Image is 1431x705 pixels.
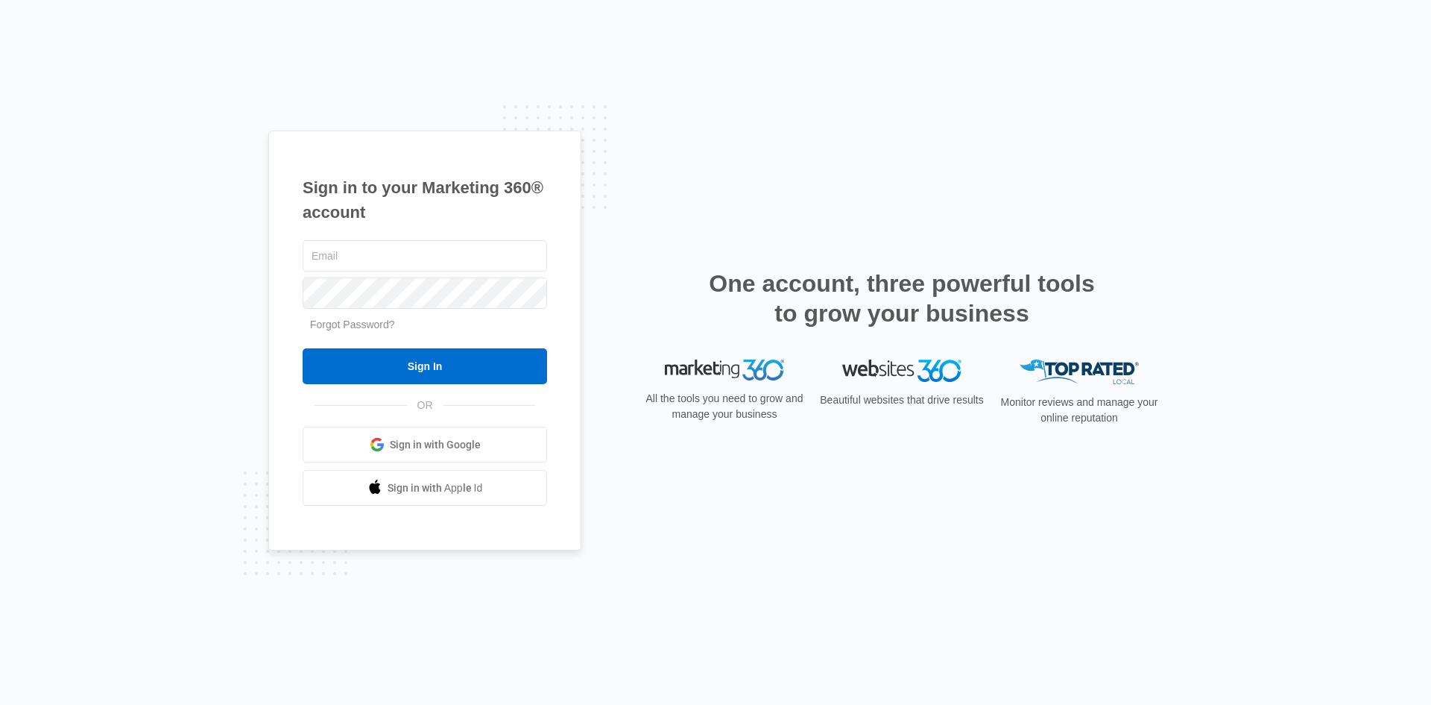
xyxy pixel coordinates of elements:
[641,391,808,422] p: All the tools you need to grow and manage your business
[842,360,961,381] img: Websites 360
[303,175,547,225] h1: Sign in to your Marketing 360® account
[390,437,481,453] span: Sign in with Google
[1020,360,1139,384] img: Top Rated Local
[303,427,547,463] a: Sign in with Google
[303,470,547,506] a: Sign in with Apple Id
[303,348,547,384] input: Sign In
[704,269,1099,328] h2: One account, three powerful tools to grow your business
[996,395,1163,426] p: Monitor reviews and manage your online reputation
[310,319,395,330] a: Forgot Password?
[665,360,784,380] img: Marketing 360
[388,480,483,496] span: Sign in with Apple Id
[818,392,985,408] p: Beautiful websites that drive results
[407,398,443,413] span: OR
[303,240,547,272] input: Email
